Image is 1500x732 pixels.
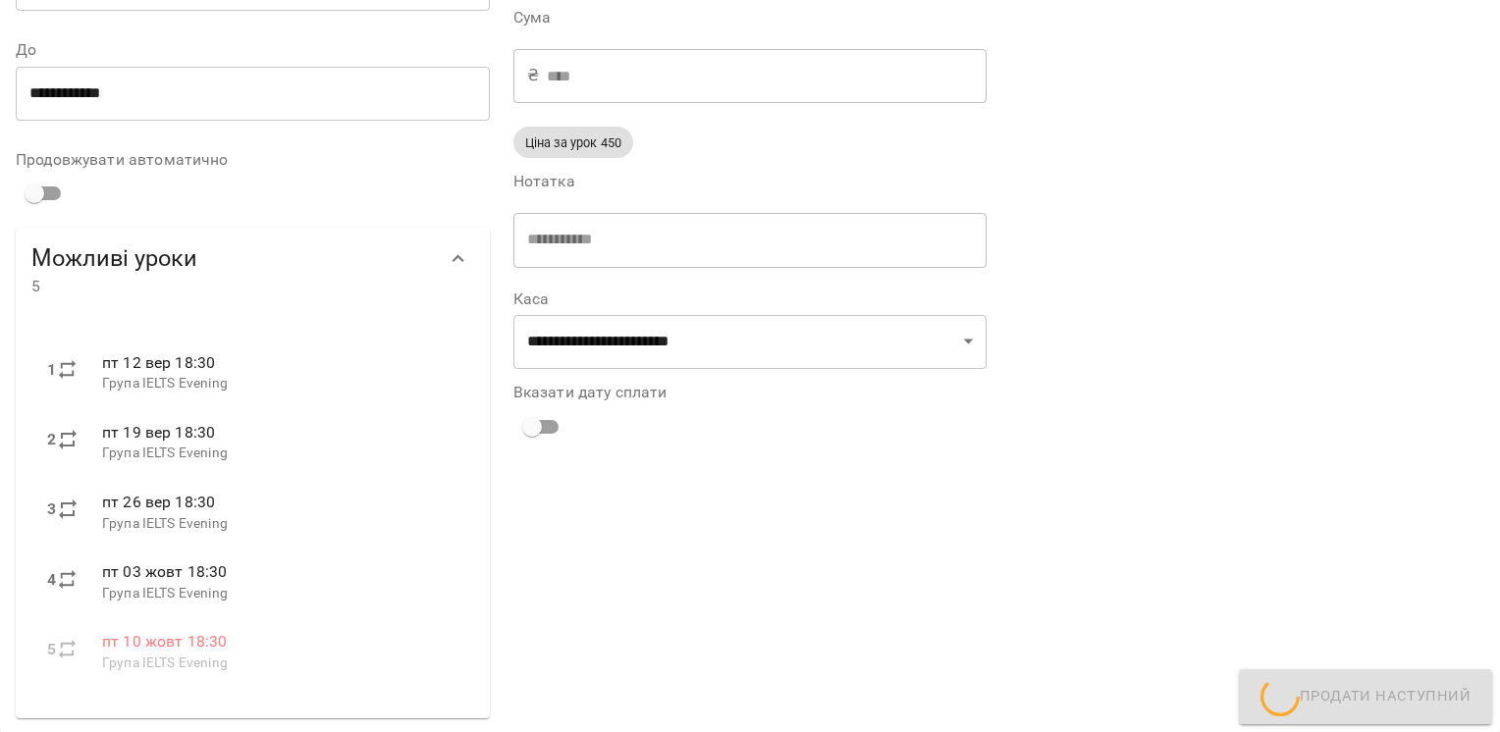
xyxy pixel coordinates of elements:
span: Ціна за урок 450 [513,133,633,152]
p: Група IELTS Evening [102,374,458,393]
label: Продовжувати автоматично [16,152,490,168]
span: пт 19 вер 18:30 [102,423,215,442]
button: Show more [435,235,482,283]
span: пт 03 жовт 18:30 [102,562,227,581]
label: До [16,42,490,58]
label: 2 [47,428,56,451]
p: Група IELTS Evening [102,514,458,534]
label: 5 [47,638,56,661]
span: пт 12 вер 18:30 [102,353,215,372]
span: пт 26 вер 18:30 [102,493,215,511]
label: Сума [513,10,988,26]
p: Група IELTS Evening [102,584,458,603]
p: ₴ [527,64,539,87]
label: 1 [47,358,56,382]
label: Вказати дату сплати [513,385,988,400]
label: 4 [47,568,56,592]
span: 5 [31,275,435,298]
label: Нотатка [513,174,988,189]
span: Можливі уроки [31,243,435,274]
p: Група IELTS Evening [102,654,458,673]
span: пт 10 жовт 18:30 [102,632,227,651]
label: Каса [513,291,988,307]
label: 3 [47,497,56,521]
p: Група IELTS Evening [102,444,458,463]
